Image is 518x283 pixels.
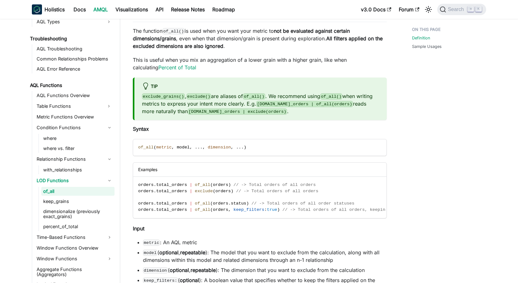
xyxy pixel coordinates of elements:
a: v3.0 Docs [357,4,395,14]
a: Window Functions Overview [35,244,115,252]
code: exclude() [186,93,211,100]
div: tip [142,83,379,91]
a: of_all [41,187,115,196]
span: orders [213,207,228,212]
span: orders [138,189,154,193]
li: ( , ): The model that you want to exclude from the calculation, along with all dimensions within ... [143,249,387,264]
span: , [190,145,192,150]
nav: Docs sidebar [26,19,120,283]
b: Holistics [44,6,65,13]
span: . [241,145,244,150]
code: dimension [143,267,168,274]
span: total_orders [156,201,187,206]
a: AQL Functions [28,81,115,90]
a: Time-Based Functions [35,232,115,242]
span: of_all [138,145,154,150]
code: of_all() [162,28,185,34]
span: ) [277,207,280,212]
span: orders [213,182,228,187]
a: percent_of_total [41,222,115,231]
span: . [236,145,238,150]
span: // -> Total orders of all orders [236,189,318,193]
a: with_relationships [41,165,115,174]
span: , [172,145,174,150]
code: of_all() [243,93,265,100]
span: . [154,207,156,212]
span: status [231,201,246,206]
kbd: K [475,6,482,12]
span: of_all [195,201,210,206]
span: ( [210,201,213,206]
span: ( [154,145,156,150]
button: Expand sidebar category 'AQL Types' [103,17,115,27]
li: ( , ): The dimension that you want to exclude from the calculation [143,266,387,274]
span: ( [213,189,215,193]
span: , [228,207,231,212]
a: LOD Functions [35,176,115,186]
a: Definition [412,35,430,41]
a: dimensionalize (previously exact_grains) [41,207,115,221]
span: // -> Total orders of all orders [233,182,316,187]
strong: optional [159,249,179,256]
p: The function is used when you want your metric to , even when that dimension/grain is present dur... [133,27,387,50]
a: where [41,134,115,143]
a: HolisticsHolistics [32,4,65,14]
a: Common Relationships Problems [35,55,115,63]
span: ) [246,201,249,206]
a: keep_grains [41,197,115,206]
span: orders [138,182,154,187]
span: orders [215,189,231,193]
a: AQL Troubleshooting [35,44,115,53]
span: metric [156,145,172,150]
span: ) [228,182,231,187]
a: Troubleshooting [28,34,115,43]
code: metric [143,240,160,246]
span: // -> Total orders of all order statuses [251,201,354,206]
span: | [190,201,192,206]
span: , [231,145,233,150]
a: API [152,4,167,14]
p: This is useful when you mix an aggregation of a lower grain with a higher grain, like when calcul... [133,56,387,71]
span: of_all [195,207,210,212]
div: Examples [133,163,386,177]
a: Docs [70,4,90,14]
span: total_orders [156,182,187,187]
a: Window Functions [35,254,115,264]
button: Search (Command+K) [437,4,486,15]
a: Table Functions [35,101,103,111]
a: where vs. filter [41,144,115,153]
a: Percent of Total [158,64,196,71]
span: . [154,182,156,187]
span: ) [231,189,233,193]
span: exclude [195,189,213,193]
li: : An AQL metric [143,239,387,246]
code: [DOMAIN_NAME]_orders | of_all(orders) [256,101,353,107]
span: . [228,201,231,206]
a: AQL Functions Overview [35,91,115,100]
span: // -> Total orders of all orders, keeping outer filters [282,207,424,212]
a: Forum [395,4,423,14]
span: orders [138,207,154,212]
strong: Input [133,225,144,232]
a: Roadmap [209,4,239,14]
span: , [203,145,205,150]
span: true [267,207,277,212]
strong: repeatable [180,249,205,256]
a: Metric Functions Overview [35,113,115,121]
span: | [190,182,192,187]
span: ( [210,207,213,212]
span: dimension [208,145,231,150]
span: total_orders [156,189,187,193]
button: Switch between dark and light mode (currently light mode) [423,4,433,14]
kbd: ⌘ [468,6,474,12]
span: . [154,201,156,206]
code: exclude_grains() [142,93,185,100]
p: , are aliases of . We recommend using when writing metrics to express your intent more clearly. E... [142,92,379,115]
span: : [264,207,267,212]
span: Search [446,7,468,12]
span: . [197,145,200,150]
code: of_all() [320,93,342,100]
a: Release Notes [167,4,209,14]
span: of_all [195,182,210,187]
span: | [190,189,192,193]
